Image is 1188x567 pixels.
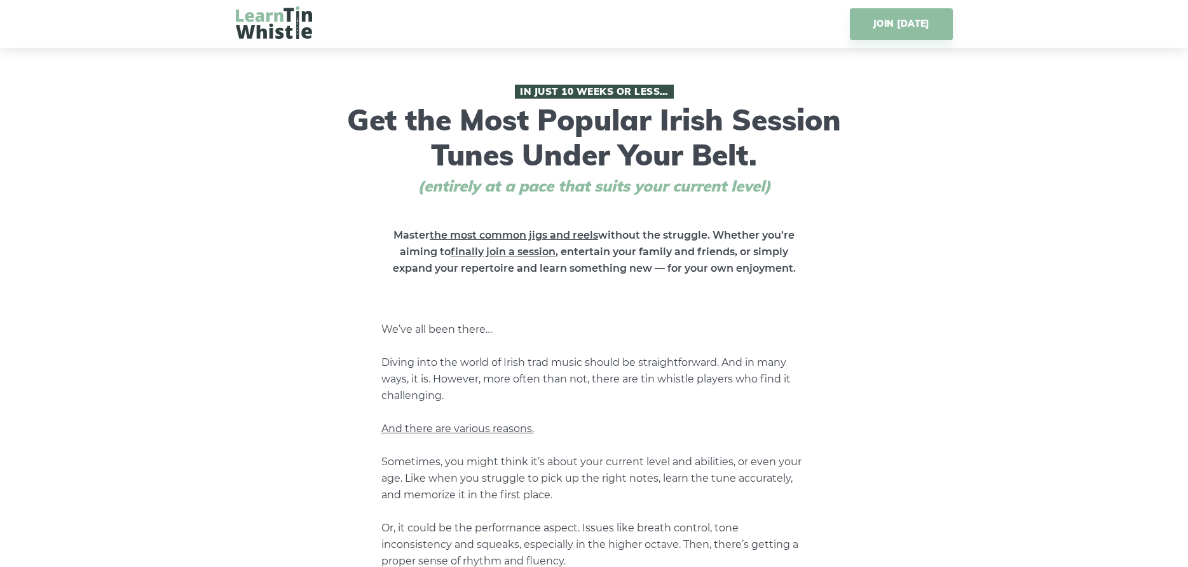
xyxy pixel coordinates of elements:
img: LearnTinWhistle.com [236,6,312,39]
span: (entirely at a pace that suits your current level) [394,177,795,195]
span: finally join a session [451,246,556,258]
span: In Just 10 Weeks or Less… [515,85,674,99]
strong: Master without the struggle. Whether you’re aiming to , entertain your family and friends, or sim... [393,229,796,274]
a: JOIN [DATE] [850,8,952,40]
span: And there are various reasons. [381,423,534,435]
h1: Get the Most Popular Irish Session Tunes Under Your Belt. [343,85,845,195]
span: the most common jigs and reels [430,229,598,241]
